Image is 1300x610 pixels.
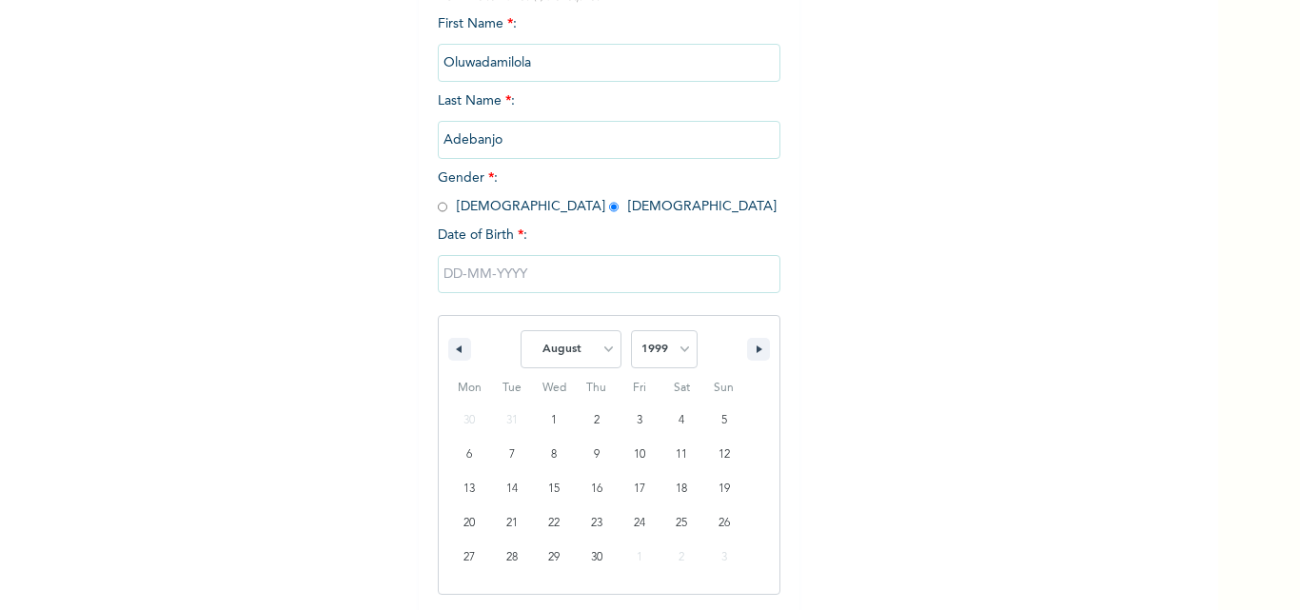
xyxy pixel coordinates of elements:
[533,541,576,575] button: 29
[463,472,475,506] span: 13
[506,541,518,575] span: 28
[618,506,660,541] button: 24
[660,438,703,472] button: 11
[533,438,576,472] button: 8
[576,373,619,403] span: Thu
[491,438,534,472] button: 7
[576,438,619,472] button: 9
[548,472,560,506] span: 15
[591,506,602,541] span: 23
[438,94,780,147] span: Last Name :
[448,472,491,506] button: 13
[466,438,472,472] span: 6
[634,472,645,506] span: 17
[591,472,602,506] span: 16
[448,373,491,403] span: Mon
[702,403,745,438] button: 5
[719,472,730,506] span: 19
[438,226,527,246] span: Date of Birth :
[533,506,576,541] button: 22
[660,403,703,438] button: 4
[637,403,642,438] span: 3
[438,17,780,69] span: First Name :
[634,506,645,541] span: 24
[438,121,780,159] input: Enter your last name
[618,403,660,438] button: 3
[438,171,777,213] span: Gender : [DEMOGRAPHIC_DATA] [DEMOGRAPHIC_DATA]
[702,438,745,472] button: 12
[594,438,600,472] span: 9
[448,506,491,541] button: 20
[618,373,660,403] span: Fri
[448,541,491,575] button: 27
[491,472,534,506] button: 14
[618,438,660,472] button: 10
[660,506,703,541] button: 25
[634,438,645,472] span: 10
[506,506,518,541] span: 21
[660,472,703,506] button: 18
[491,373,534,403] span: Tue
[702,373,745,403] span: Sun
[576,541,619,575] button: 30
[719,506,730,541] span: 26
[719,438,730,472] span: 12
[660,373,703,403] span: Sat
[679,403,684,438] span: 4
[491,506,534,541] button: 21
[594,403,600,438] span: 2
[676,438,687,472] span: 11
[576,403,619,438] button: 2
[533,472,576,506] button: 15
[551,403,557,438] span: 1
[576,506,619,541] button: 23
[448,438,491,472] button: 6
[702,506,745,541] button: 26
[591,541,602,575] span: 30
[721,403,727,438] span: 5
[676,506,687,541] span: 25
[533,373,576,403] span: Wed
[702,472,745,506] button: 19
[506,472,518,506] span: 14
[551,438,557,472] span: 8
[491,541,534,575] button: 28
[618,472,660,506] button: 17
[463,541,475,575] span: 27
[438,255,780,293] input: DD-MM-YYYY
[463,506,475,541] span: 20
[509,438,515,472] span: 7
[548,506,560,541] span: 22
[548,541,560,575] span: 29
[533,403,576,438] button: 1
[438,44,780,82] input: Enter your first name
[676,472,687,506] span: 18
[576,472,619,506] button: 16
